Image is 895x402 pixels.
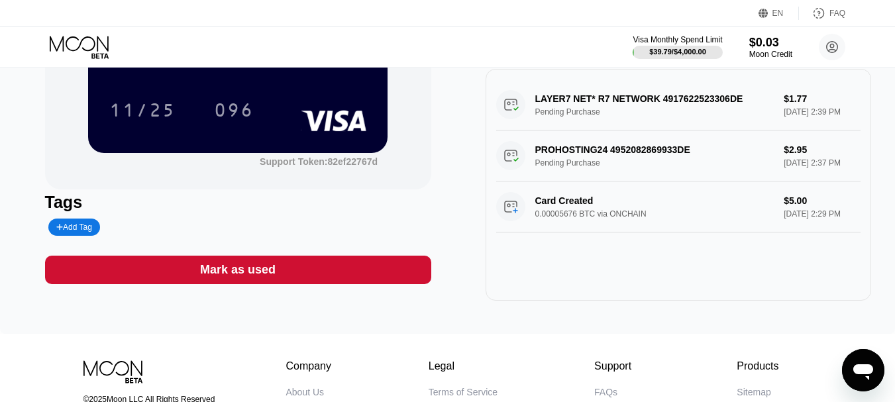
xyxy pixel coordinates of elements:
[286,387,325,397] div: About Us
[749,36,792,59] div: $0.03Moon Credit
[429,360,498,372] div: Legal
[260,156,378,167] div: Support Token: 82ef22767d
[99,93,185,126] div: 11/25
[56,223,92,232] div: Add Tag
[772,9,784,18] div: EN
[749,36,792,50] div: $0.03
[633,35,722,59] div: Visa Monthly Spend Limit$39.79/$4,000.00
[429,387,498,397] div: Terms of Service
[749,50,792,59] div: Moon Credit
[109,101,176,123] div: 11/25
[204,93,264,126] div: 096
[829,9,845,18] div: FAQ
[737,387,770,397] div: Sitemap
[45,193,431,212] div: Tags
[594,360,640,372] div: Support
[594,387,617,397] div: FAQs
[45,256,431,284] div: Mark as used
[48,219,100,236] div: Add Tag
[633,35,722,44] div: Visa Monthly Spend Limit
[737,360,778,372] div: Products
[260,156,378,167] div: Support Token:82ef22767d
[200,262,276,277] div: Mark as used
[799,7,845,20] div: FAQ
[649,48,706,56] div: $39.79 / $4,000.00
[842,349,884,391] iframe: Button to launch messaging window
[759,7,799,20] div: EN
[214,101,254,123] div: 096
[286,360,332,372] div: Company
